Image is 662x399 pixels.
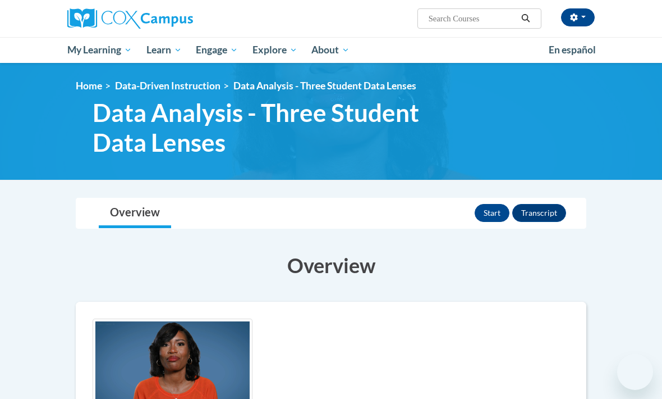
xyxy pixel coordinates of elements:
[475,204,509,222] button: Start
[139,37,189,63] a: Learn
[541,38,603,62] a: En español
[189,37,245,63] a: Engage
[427,12,517,25] input: Search Courses
[93,98,471,157] span: Data Analysis - Three Student Data Lenses
[60,37,139,63] a: My Learning
[245,37,305,63] a: Explore
[512,204,566,222] button: Transcript
[561,8,595,26] button: Account Settings
[549,44,596,56] span: En español
[305,37,357,63] a: About
[76,251,586,279] h3: Overview
[67,43,132,57] span: My Learning
[76,80,102,92] a: Home
[115,80,220,92] a: Data-Driven Instruction
[517,12,534,25] button: Search
[233,80,416,92] span: Data Analysis - Three Student Data Lenses
[617,354,653,390] iframe: Button to launch messaging window
[67,8,232,29] a: Cox Campus
[196,43,238,57] span: Engage
[252,43,297,57] span: Explore
[146,43,182,57] span: Learn
[59,37,603,63] div: Main menu
[67,8,193,29] img: Cox Campus
[311,43,350,57] span: About
[99,198,171,228] a: Overview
